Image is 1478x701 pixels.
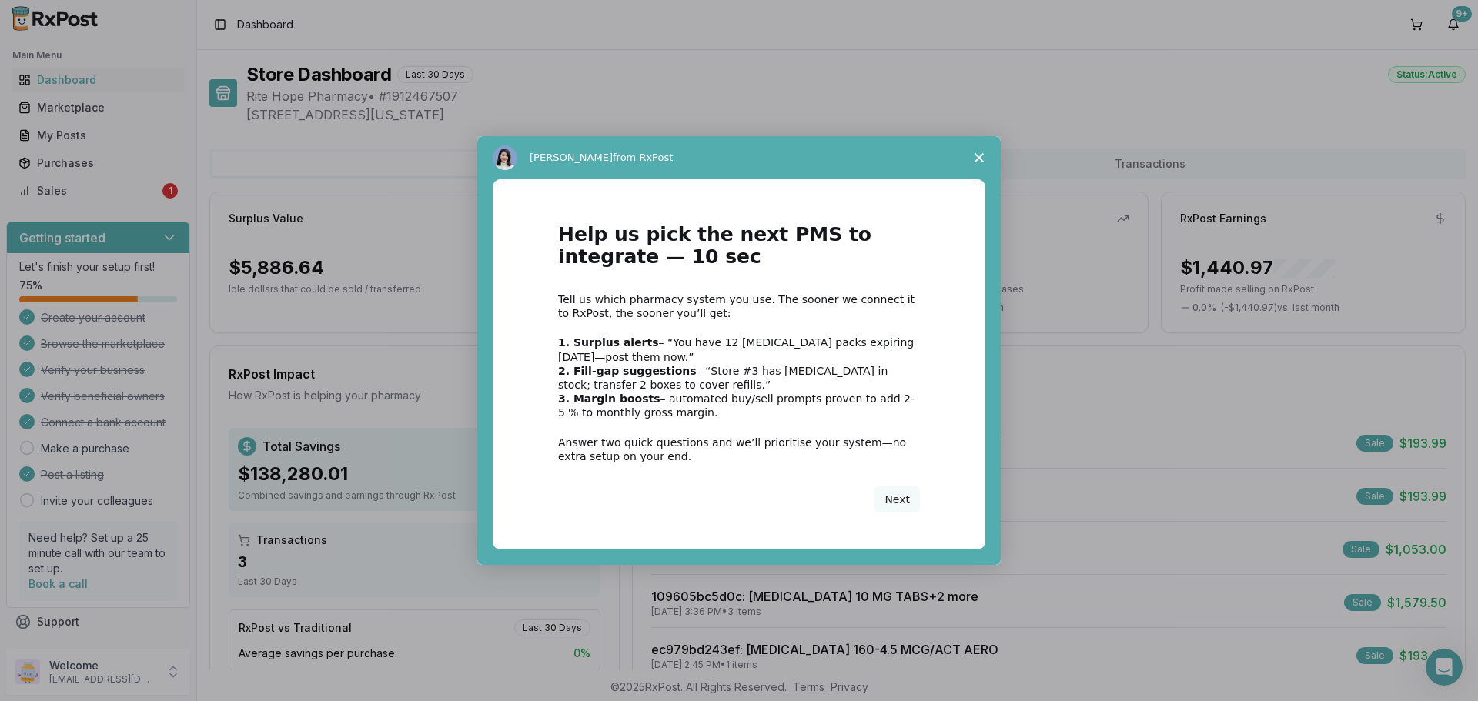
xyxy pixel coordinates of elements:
[558,292,920,320] div: Tell us which pharmacy system you use. The sooner we connect it to RxPost, the sooner you’ll get:
[874,486,920,512] button: Next
[613,152,673,163] span: from RxPost
[558,335,920,363] div: – “You have 12 [MEDICAL_DATA] packs expiring [DATE]—post them now.”
[558,364,920,392] div: – “Store #3 has [MEDICAL_DATA] in stock; transfer 2 boxes to cover refills.”
[558,365,697,377] b: 2. Fill-gap suggestions
[558,436,920,463] div: Answer two quick questions and we’ll prioritise your system—no extra setup on your end.
[530,152,613,163] span: [PERSON_NAME]
[558,336,659,349] b: 1. Surplus alerts
[558,224,920,277] h1: Help us pick the next PMS to integrate — 10 sec
[958,136,1001,179] span: Close survey
[493,145,517,170] img: Profile image for Alice
[558,392,920,419] div: – automated buy/sell prompts proven to add 2-5 % to monthly gross margin.
[558,392,660,405] b: 3. Margin boosts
